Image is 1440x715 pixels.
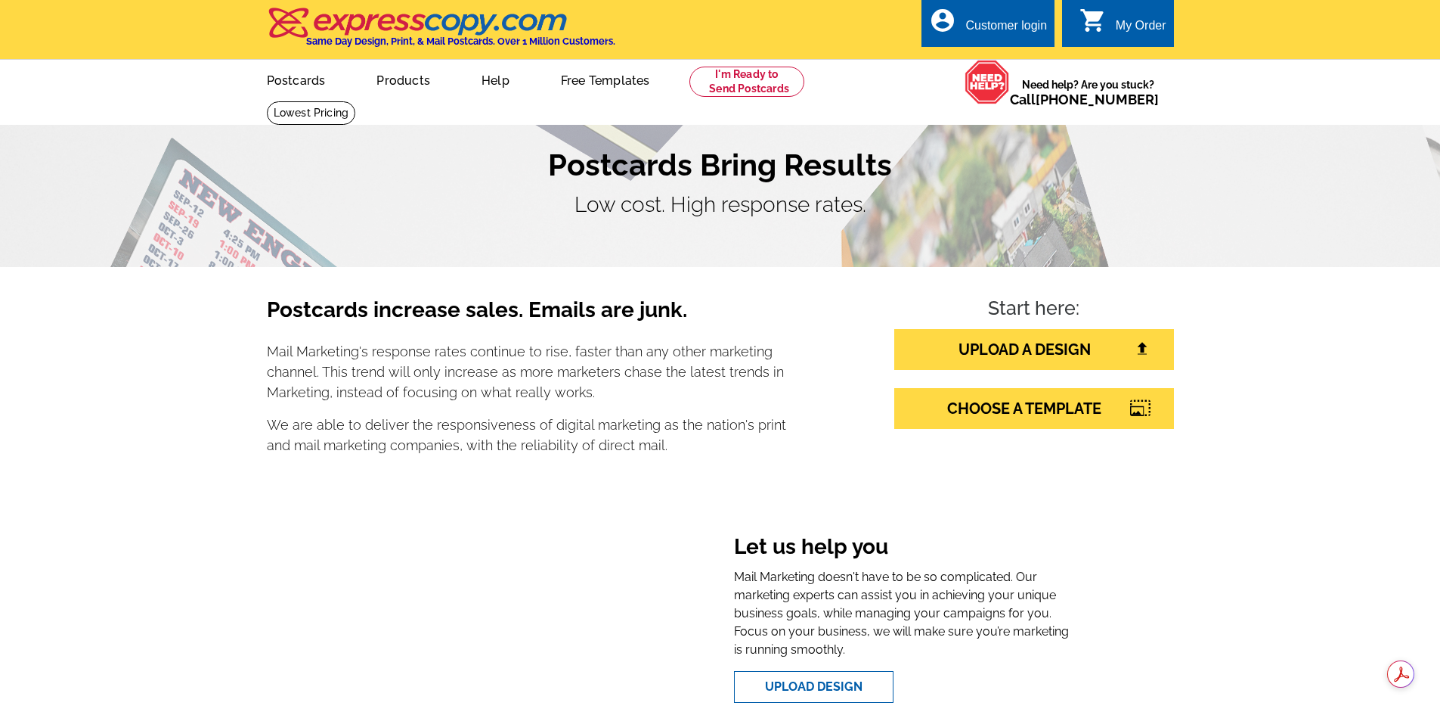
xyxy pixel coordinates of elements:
[929,7,956,34] i: account_circle
[267,341,787,403] p: Mail Marketing's response rates continue to rise, faster than any other marketing channel. This t...
[267,18,615,47] a: Same Day Design, Print, & Mail Postcards. Over 1 Million Customers.
[267,415,787,455] p: We are able to deliver the responsiveness of digital marketing as the nation's print and mail mar...
[965,60,1010,104] img: help
[306,36,615,47] h4: Same Day Design, Print, & Mail Postcards. Over 1 Million Customers.
[352,61,454,97] a: Products
[1036,92,1159,107] a: [PHONE_NUMBER]
[1079,17,1166,36] a: shopping_cart My Order
[734,534,1072,563] h3: Let us help you
[1010,92,1159,107] span: Call
[1079,7,1107,34] i: shopping_cart
[734,568,1072,659] p: Mail Marketing doesn't have to be so complicated. Our marketing experts can assist you in achievi...
[894,329,1174,370] a: UPLOAD A DESIGN
[537,61,674,97] a: Free Templates
[267,189,1174,221] p: Low cost. High response rates.
[1116,19,1166,40] div: My Order
[1010,77,1166,107] span: Need help? Are you stuck?
[894,297,1174,323] h4: Start here:
[965,19,1047,40] div: Customer login
[1228,667,1440,715] iframe: LiveChat chat widget
[929,17,1047,36] a: account_circle Customer login
[734,671,893,703] a: Upload Design
[894,388,1174,429] a: CHOOSE A TEMPLATE
[267,297,787,335] h3: Postcards increase sales. Emails are junk.
[368,522,689,715] iframe: Welcome To expresscopy
[267,147,1174,183] h1: Postcards Bring Results
[457,61,534,97] a: Help
[243,61,350,97] a: Postcards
